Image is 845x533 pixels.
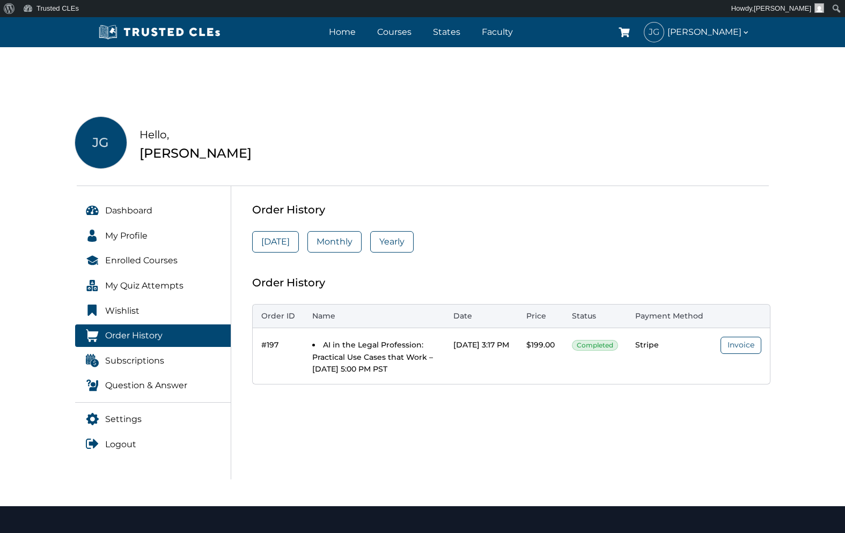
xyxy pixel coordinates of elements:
th: Payment Method [627,304,712,328]
th: Name [304,304,445,328]
div: Order History [252,201,770,218]
th: Order ID [252,304,304,328]
span: Enrolled Courses [105,254,178,268]
a: Logout [75,433,231,456]
a: Yearly [370,231,414,253]
img: Trusted CLEs [95,24,224,40]
div: Order History [252,274,770,291]
a: Settings [75,408,231,431]
div: [DATE] 3:17 PM [453,339,509,351]
a: Monthly [307,231,362,253]
span: Subscriptions [105,354,164,368]
a: Faculty [479,24,516,40]
div: Stripe [635,339,703,351]
th: Price [518,304,563,328]
a: Courses [374,24,414,40]
a: Wishlist [75,300,231,322]
a: Home [326,24,358,40]
span: Order History [105,329,163,343]
a: States [430,24,463,40]
a: Enrolled Courses [75,249,231,272]
span: [PERSON_NAME] [754,4,811,12]
a: [DATE] [252,231,299,253]
span: My Profile [105,229,148,243]
a: Order History [75,324,231,347]
span: Logout [105,438,136,451]
a: Question & Answer [75,374,231,397]
th: Status [563,304,627,328]
a: Invoice [721,337,761,353]
a: Dashboard [75,199,231,222]
span: My Quiz Attempts [105,279,183,293]
span: Settings [105,412,142,426]
span: JG [644,23,664,42]
a: Subscriptions [75,350,231,372]
th: Date [445,304,518,328]
span: [PERSON_NAME] [667,25,750,39]
li: AI in the Legal Profession: Practical Use Cases that Work – [DATE] 5:00 PM PST [312,339,436,375]
a: My Quiz Attempts [75,275,231,297]
div: Hello, [139,126,252,143]
span: Dashboard [105,204,152,218]
span: Wishlist [105,304,139,318]
div: #197 [261,339,295,351]
span: Completed [572,340,618,351]
span: Question & Answer [105,379,187,393]
div: $199.00 [526,339,555,351]
div: [PERSON_NAME] [139,143,252,164]
a: My Profile [75,225,231,247]
span: JG [75,117,127,168]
